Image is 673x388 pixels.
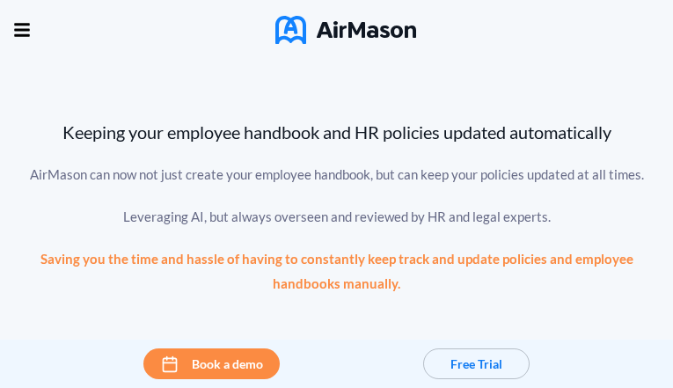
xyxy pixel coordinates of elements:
[13,162,660,187] div: AirMason can now not just create your employee handbook, but can keep your policies updated at al...
[13,102,660,144] div: Keeping your employee handbook and HR policies updated automatically
[275,16,416,44] img: AirMason Logo
[13,204,660,229] div: Leveraging AI, but always overseen and reviewed by HR and legal experts.
[143,348,280,379] button: Book a demo
[27,246,646,296] div: Saving you the time and hassle of having to constantly keep track and update policies and employe...
[423,348,530,379] button: Free Trial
